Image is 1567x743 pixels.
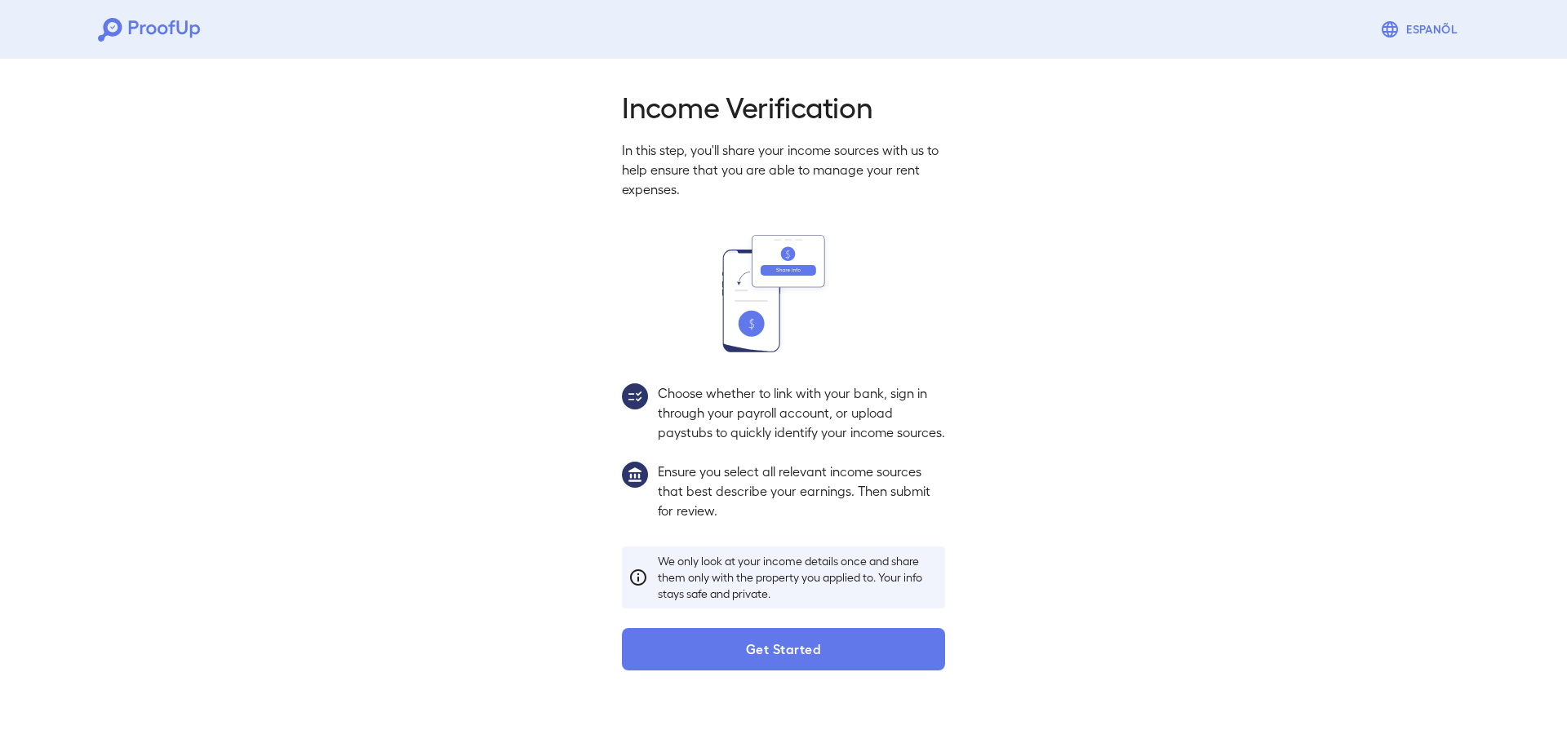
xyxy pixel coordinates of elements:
[622,88,945,124] h2: Income Verification
[658,383,945,442] p: Choose whether to link with your bank, sign in through your payroll account, or upload paystubs t...
[622,383,648,409] img: group2.svg
[622,628,945,670] button: Get Started
[658,553,939,602] p: We only look at your income details once and share them only with the property you applied to. Yo...
[622,140,945,199] p: In this step, you'll share your income sources with us to help ensure that you are able to manage...
[722,235,845,352] img: transfer_money.svg
[658,462,945,520] p: Ensure you select all relevant income sources that best describe your earnings. Then submit for r...
[622,462,648,488] img: group1.svg
[1374,13,1469,46] button: Espanõl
